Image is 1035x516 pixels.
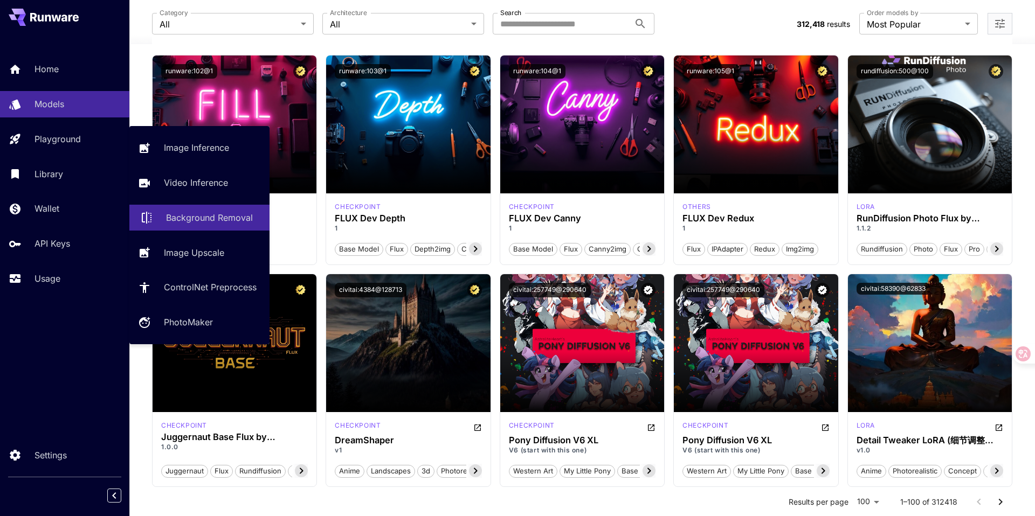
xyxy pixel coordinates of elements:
[647,421,655,434] button: Open in CivitAI
[164,246,224,259] p: Image Upscale
[782,244,818,255] span: img2img
[944,466,981,477] span: concept
[129,239,270,266] a: Image Upscale
[683,244,705,255] span: Flux
[335,202,381,212] div: FLUX.1 D
[683,466,730,477] span: western art
[330,18,467,31] span: All
[682,202,711,212] p: others
[34,168,63,180] p: Library
[161,64,217,79] button: runware:102@1
[560,244,582,255] span: Flux
[857,466,886,477] span: anime
[910,244,937,255] span: photo
[129,170,270,196] a: Video Inference
[293,64,308,79] button: Certified Model – Vetted for best performance and includes a commercial license.
[418,466,434,477] span: 3d
[867,8,918,17] label: Order models by
[509,283,591,297] button: civitai:257749@290640
[34,237,70,250] p: API Keys
[335,244,383,255] span: Base model
[857,421,875,434] div: SD 1.5
[618,466,665,477] span: base model
[509,244,557,255] span: Base model
[129,205,270,231] a: Background Removal
[682,202,711,212] div: FLUX.1 D
[161,432,308,442] h3: Juggernaut Base Flux by RunDiffusion
[166,211,253,224] p: Background Removal
[34,133,81,145] p: Playground
[34,202,59,215] p: Wallet
[509,435,655,445] h3: Pony Diffusion V6 XL
[34,62,59,75] p: Home
[293,283,308,297] button: Certified Model – Vetted for best performance and includes a commercial license.
[162,466,208,477] span: juggernaut
[509,466,557,477] span: western art
[857,421,875,430] p: lora
[682,435,829,445] h3: Pony Diffusion V6 XL
[335,213,481,224] h3: FLUX Dev Depth
[509,421,555,430] p: checkpoint
[984,466,1018,477] span: detailed
[129,274,270,301] a: ControlNet Preprocess
[164,281,257,294] p: ControlNet Preprocess
[560,466,615,477] span: my little pony
[161,442,308,452] p: 1.0.0
[34,449,67,462] p: Settings
[467,64,482,79] button: Certified Model – Vetted for best performance and includes a commercial license.
[682,421,728,434] div: Pony
[115,486,129,505] div: Collapse sidebar
[815,64,830,79] button: Certified Model – Vetted for best performance and includes a commercial license.
[458,244,501,255] span: controlnet
[889,466,941,477] span: photorealistic
[815,283,830,297] button: Verified working
[989,64,1003,79] button: Certified Model – Vetted for best performance and includes a commercial license.
[682,213,829,224] h3: FLUX Dev Redux
[335,421,381,434] div: SD 1.5
[509,445,655,455] p: V6 (start with this one)
[857,435,1003,445] div: Detail Tweaker LoRA (细节调整LoRA)
[734,466,788,477] span: my little pony
[509,213,655,224] h3: FLUX Dev Canny
[827,19,850,29] span: results
[211,466,232,477] span: flux
[367,466,415,477] span: landscapes
[791,466,839,477] span: base model
[386,244,408,255] span: Flux
[821,421,830,434] button: Open in CivitAI
[585,244,630,255] span: canny2img
[335,202,381,212] p: checkpoint
[900,497,957,507] p: 1–100 of 312418
[682,224,829,233] p: 1
[335,435,481,445] h3: DreamShaper
[34,97,64,110] p: Models
[129,309,270,336] a: PhotoMaker
[335,421,381,430] p: checkpoint
[857,283,930,295] button: civitai:58390@62833
[641,283,655,297] button: Verified working
[857,202,875,212] div: FLUX.1 D
[129,135,270,161] a: Image Inference
[633,244,677,255] span: controlnet
[500,8,521,17] label: Search
[857,202,875,212] p: lora
[160,8,188,17] label: Category
[682,283,764,297] button: civitai:257749@290640
[107,489,121,503] button: Collapse sidebar
[857,213,1003,224] h3: RunDiffusion Photo Flux by RunDiffusion
[161,421,207,430] p: checkpoint
[236,466,285,477] span: rundiffusion
[750,244,779,255] span: Redux
[857,64,933,79] button: rundiffusion:500@100
[993,17,1006,31] button: Open more filters
[641,64,655,79] button: Certified Model – Vetted for best performance and includes a commercial license.
[682,421,728,430] p: checkpoint
[161,421,207,430] div: FLUX.1 D
[965,244,984,255] span: pro
[335,224,481,233] p: 1
[335,283,406,297] button: civitai:4384@128713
